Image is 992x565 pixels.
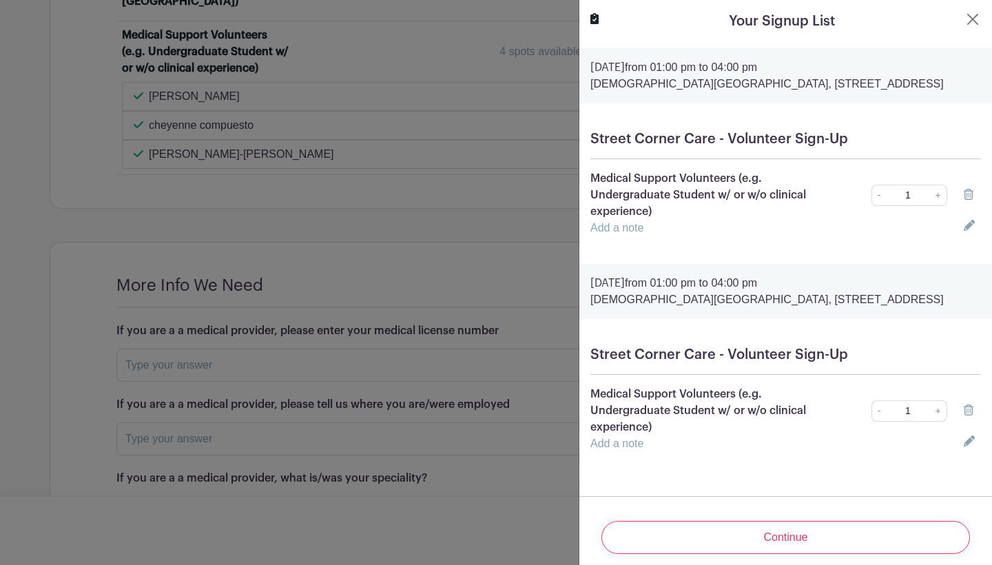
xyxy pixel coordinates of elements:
p: from 01:00 pm to 04:00 pm [590,59,981,76]
strong: [DATE] [590,62,625,73]
p: Medical Support Volunteers (e.g. Undergraduate Student w/ or w/o clinical experience) [590,170,812,220]
a: Add a note [590,438,643,449]
p: Medical Support Volunteers (e.g. Undergraduate Student w/ or w/o clinical experience) [590,386,812,435]
p: [DEMOGRAPHIC_DATA][GEOGRAPHIC_DATA], [STREET_ADDRESS] [590,291,981,308]
h5: Street Corner Care - Volunteer Sign-Up [590,347,981,363]
a: + [930,400,947,422]
p: from 01:00 pm to 04:00 pm [590,275,981,291]
p: [DEMOGRAPHIC_DATA][GEOGRAPHIC_DATA], [STREET_ADDRESS] [590,76,981,92]
h5: Street Corner Care - Volunteer Sign-Up [590,131,981,147]
a: + [930,185,947,206]
button: Close [964,11,981,28]
h5: Your Signup List [729,11,835,32]
a: Add a note [590,222,643,234]
strong: [DATE] [590,278,625,289]
input: Continue [601,521,970,554]
a: - [871,400,887,422]
a: - [871,185,887,206]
